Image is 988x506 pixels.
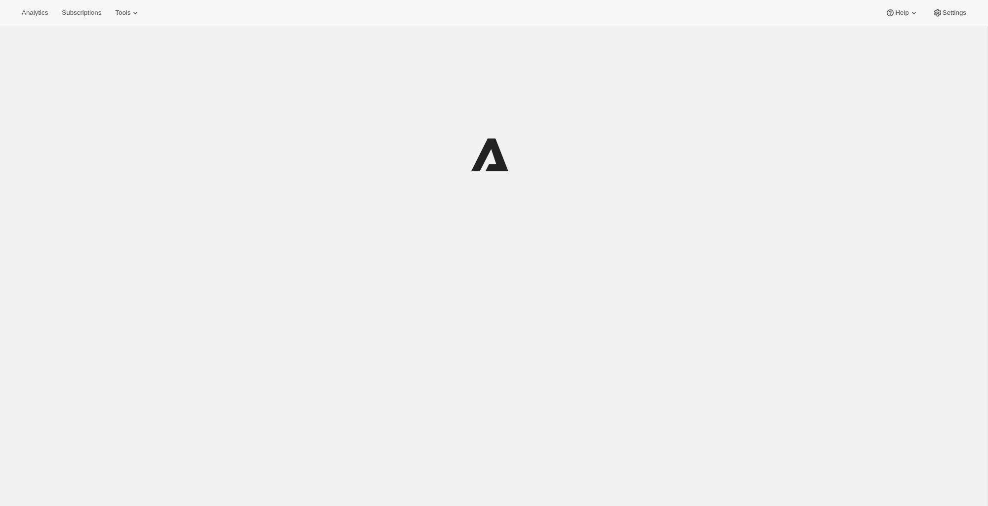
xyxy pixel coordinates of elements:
[895,9,908,17] span: Help
[56,6,107,20] button: Subscriptions
[943,9,966,17] span: Settings
[879,6,924,20] button: Help
[62,9,101,17] span: Subscriptions
[109,6,146,20] button: Tools
[115,9,130,17] span: Tools
[927,6,972,20] button: Settings
[22,9,48,17] span: Analytics
[16,6,54,20] button: Analytics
